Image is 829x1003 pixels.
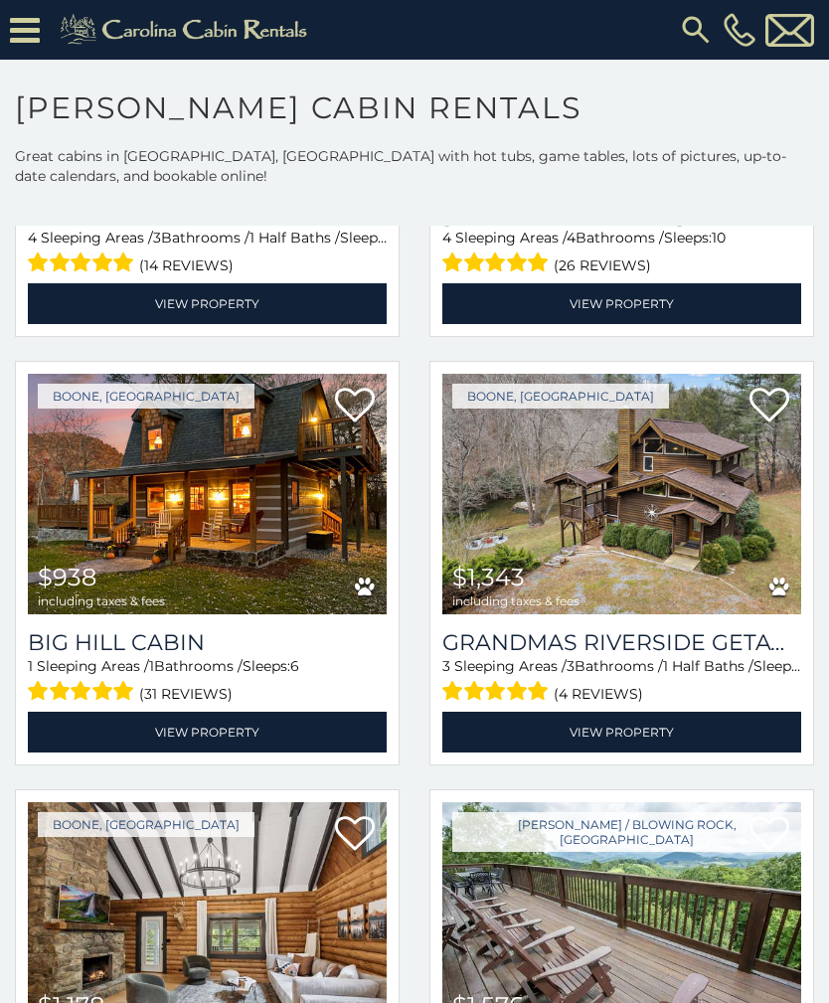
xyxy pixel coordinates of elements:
span: (4 reviews) [554,681,643,707]
span: 6 [290,657,299,675]
a: [PHONE_NUMBER] [719,13,760,47]
a: View Property [442,283,801,324]
a: View Property [28,712,387,752]
a: [PERSON_NAME] / Blowing Rock, [GEOGRAPHIC_DATA] [452,812,801,852]
div: Sleeping Areas / Bathrooms / Sleeps: [28,228,387,278]
a: View Property [442,712,801,752]
img: Khaki-logo.png [50,10,324,50]
span: 1 [149,657,154,675]
a: Grandmas Riverside Getaway [442,629,801,656]
div: Sleeping Areas / Bathrooms / Sleeps: [442,228,801,278]
span: 1 [28,657,33,675]
span: $938 [38,563,96,591]
span: 4 [442,229,451,247]
div: Sleeping Areas / Bathrooms / Sleeps: [28,656,387,707]
img: search-regular.svg [678,12,714,48]
span: 3 [442,657,450,675]
a: Grandmas Riverside Getaway $1,343 including taxes & fees [442,374,801,614]
span: 1 Half Baths / [663,657,753,675]
span: 3 [567,657,575,675]
a: Big Hill Cabin $938 including taxes & fees [28,374,387,614]
span: including taxes & fees [38,594,165,607]
div: Sleeping Areas / Bathrooms / Sleeps: [442,656,801,707]
span: 4 [567,229,576,247]
a: Add to favorites [335,386,375,427]
a: View Property [28,283,387,324]
a: Boone, [GEOGRAPHIC_DATA] [38,384,254,409]
a: Boone, [GEOGRAPHIC_DATA] [38,812,254,837]
span: 1 Half Baths / [249,229,340,247]
span: 3 [153,229,161,247]
a: Big Hill Cabin [28,629,387,656]
span: 4 [28,229,37,247]
img: Grandmas Riverside Getaway [442,374,801,614]
span: 10 [712,229,726,247]
img: Big Hill Cabin [28,374,387,614]
span: (31 reviews) [139,681,233,707]
span: $1,343 [452,563,525,591]
a: Boone, [GEOGRAPHIC_DATA] [452,384,669,409]
a: Add to favorites [749,386,789,427]
span: (26 reviews) [554,252,651,278]
a: Add to favorites [335,814,375,856]
span: (14 reviews) [139,252,234,278]
span: including taxes & fees [452,594,580,607]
